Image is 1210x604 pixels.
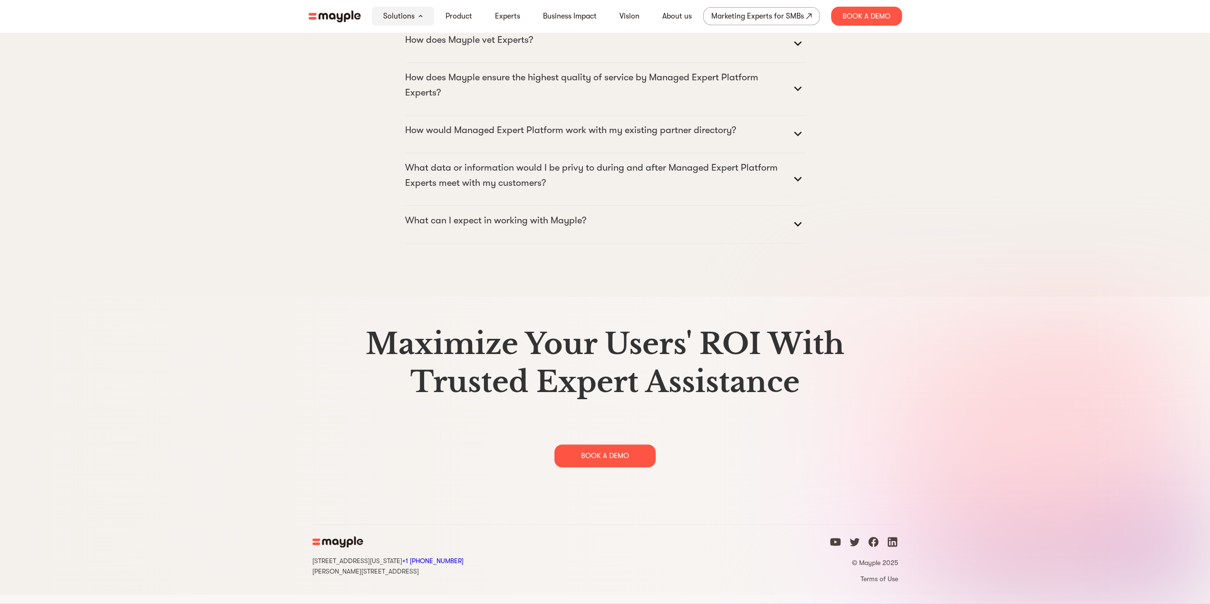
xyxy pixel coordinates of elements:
[405,160,805,198] summary: What data or information would I be privy to during and after Managed Expert Platform Experts mee...
[830,558,898,567] p: © Mayple 2025
[405,213,586,228] p: What can I expect in working with Mayple?
[554,444,656,467] div: BOOK A DEMO
[405,123,805,145] summary: How would Managed Expert Platform work with my existing partner directory?
[703,7,820,25] a: Marketing Experts for SMBs
[383,10,415,22] a: Solutions
[849,536,860,551] a: twitter icon
[405,70,790,100] p: How does Mayple ensure the highest quality of service by Managed Expert Platform Experts?
[831,7,902,26] div: Book A Demo
[445,10,472,22] a: Product
[868,536,879,551] a: facebook icon
[711,10,804,23] div: Marketing Experts for SMBs
[405,70,805,108] summary: How does Mayple ensure the highest quality of service by Managed Expert Platform Experts?
[312,325,898,401] h2: Maximize Your Users' ROI With Trusted Expert Assistance
[312,555,464,576] div: [STREET_ADDRESS][US_STATE] [PERSON_NAME][STREET_ADDRESS]
[402,557,464,565] a: Call Mayple
[405,32,533,48] p: How does Mayple vet Experts?
[830,536,841,551] a: youtube icon
[662,10,692,22] a: About us
[309,10,361,22] img: mayple-logo
[543,10,597,22] a: Business Impact
[418,15,423,18] img: arrow-down
[495,10,520,22] a: Experts
[830,575,898,583] a: Terms of Use
[620,10,639,22] a: Vision
[312,536,363,547] img: mayple-logo
[405,123,736,138] p: How would Managed Expert Platform work with my existing partner directory?
[405,160,790,191] p: What data or information would I be privy to during and after Managed Expert Platform Experts mee...
[887,536,898,551] a: linkedin icon
[405,213,805,236] summary: What can I expect in working with Mayple?
[806,297,1210,594] img: gradient
[405,32,805,55] summary: How does Mayple vet Experts?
